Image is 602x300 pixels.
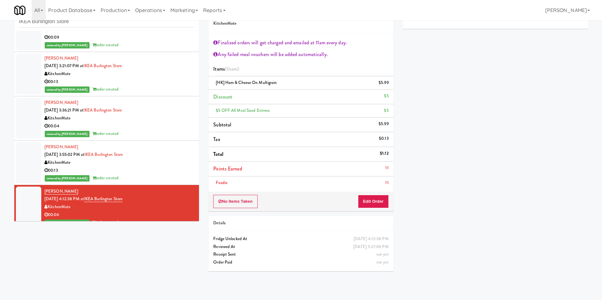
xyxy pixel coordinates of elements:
[213,150,223,158] span: Total
[380,150,389,157] div: $1.12
[45,86,89,93] span: reviewed by [PERSON_NAME]
[83,63,122,69] a: IKEA Burlington Store
[213,219,388,227] div: Details
[379,79,389,87] div: $5.99
[84,196,122,202] a: IKEA Burlington Store
[213,38,388,48] div: Finalized orders will get charged and emailed at 11am every day.
[14,96,199,141] li: [PERSON_NAME][DATE] 3:36:21 PM atIKEA Burlington StoreKitchenMate00:04reviewed by [PERSON_NAME]or...
[44,196,84,202] span: [DATE] 4:12:38 PM at
[44,55,78,61] a: [PERSON_NAME]
[92,175,119,181] span: order created
[354,235,389,243] div: [DATE] 4:12:38 PM
[376,259,389,265] span: not yet
[384,92,388,100] div: $5
[216,107,270,113] span: $5 OFF All Meal Sized Entrees
[376,251,389,257] span: not yet
[44,122,194,130] div: 00:04
[44,188,78,195] a: [PERSON_NAME]
[213,259,388,266] div: Order Paid
[44,159,194,167] div: KitchenMate
[44,167,194,175] div: 00:13
[44,70,194,78] div: KitchenMate
[353,243,389,251] div: [DATE] 5:27:08 PM
[45,175,89,182] span: reviewed by [PERSON_NAME]
[216,80,277,86] span: [HK] Ham & Cheese on Multigrain
[213,50,388,59] div: Any failed meal vouchers will be added automatically.
[213,93,232,100] span: Discount
[44,99,78,105] a: [PERSON_NAME]
[44,63,83,69] span: [DATE] 3:21:07 PM at
[92,42,119,48] span: order created
[44,144,78,150] a: [PERSON_NAME]
[19,16,194,28] input: Search vision orders
[213,136,220,143] span: Tax
[385,179,388,187] div: 11
[379,135,389,143] div: $0.13
[44,151,84,157] span: [DATE] 3:55:02 PM at
[213,195,258,208] button: No Items Taken
[225,65,239,73] span: (1 )
[213,65,239,73] span: Items
[84,151,123,157] a: IKEA Burlington Store
[45,220,89,226] span: reviewed by [PERSON_NAME]
[44,34,194,41] div: 00:09
[358,195,389,208] button: Edit Order
[213,235,388,243] div: Fridge Unlocked At
[213,243,388,251] div: Reviewed At
[228,65,237,73] ng-pluralize: item
[379,120,389,128] div: $5.99
[213,165,242,172] span: Points Earned
[44,114,194,122] div: KitchenMate
[92,131,119,137] span: order created
[213,21,388,26] h5: KitchenMate
[45,42,89,48] span: reviewed by [PERSON_NAME]
[213,251,388,259] div: Receipt Sent
[83,107,122,113] a: IKEA Burlington Store
[14,5,25,16] img: Micromart
[92,219,119,225] span: order created
[92,86,119,92] span: order created
[44,211,194,219] div: 00:06
[14,141,199,185] li: [PERSON_NAME][DATE] 3:55:02 PM atIKEA Burlington StoreKitchenMate00:13reviewed by [PERSON_NAME]or...
[14,52,199,96] li: [PERSON_NAME][DATE] 3:21:07 PM atIKEA Burlington StoreKitchenMate00:13reviewed by [PERSON_NAME]or...
[44,78,194,86] div: 00:13
[213,121,231,128] span: Subtotal
[44,107,83,113] span: [DATE] 3:36:21 PM at
[14,185,199,229] li: [PERSON_NAME][DATE] 4:12:38 PM atIKEA Burlington StoreKitchenMate00:06reviewed by [PERSON_NAME]or...
[384,107,388,115] div: $5
[44,203,194,211] div: KitchenMate
[385,164,388,172] div: 11
[45,131,89,137] span: reviewed by [PERSON_NAME]
[216,180,228,186] span: Foodie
